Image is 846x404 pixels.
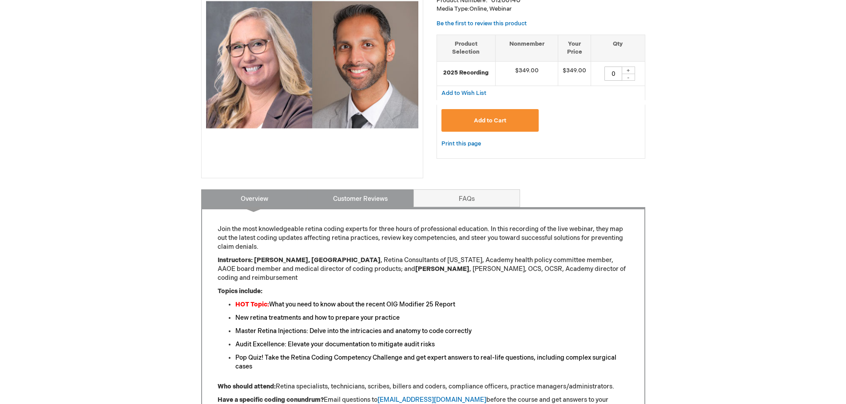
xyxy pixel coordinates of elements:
th: Nonmember [496,35,558,61]
a: Add to Wish List [441,89,486,97]
a: Overview [201,189,308,207]
font: New retina treatments and how to prepare your practice [235,314,400,322]
font: Pop Quiz! Take the Retina Coding Competency Challenge and get expert answers to real-life questio... [235,354,616,370]
th: Product Selection [437,35,496,61]
a: Customer Reviews [307,189,414,207]
strong: Have a specific coding conundrum? [218,396,324,404]
a: [EMAIL_ADDRESS][DOMAIN_NAME] [377,396,486,404]
div: - [622,74,635,81]
strong: Instructors: [PERSON_NAME], [GEOGRAPHIC_DATA] [218,256,381,264]
span: Add to Wish List [441,90,486,97]
font: Audit Excellence: Elevate your documentation to mitigate audit risks [235,341,435,348]
button: Add to Cart [441,109,539,132]
p: Retina specialists, technicians, scribes, billers and coders, compliance officers, practice manag... [218,382,629,391]
th: Qty [591,35,645,61]
strong: [PERSON_NAME] [415,265,469,273]
p: Join the most knowledgeable retina coding experts for three hours of professional education. In t... [218,225,629,251]
input: Qty [604,67,622,81]
font: Master Retina Injections: Delve into the intricacies and anatomy to code correctly [235,327,472,335]
strong: 2025 Recording [441,69,491,77]
p: , Retina Consultants of [US_STATE], Academy health policy committee member, AAOE board member and... [218,256,629,282]
strong: Topics include: [218,287,262,295]
th: Your Price [558,35,591,61]
span: Add to Cart [474,117,506,124]
p: Online, Webinar [437,5,645,13]
td: $349.00 [558,61,591,86]
td: $349.00 [496,61,558,86]
strong: HOT Topic: [235,301,269,308]
font: What you need to know about the recent OIG Modifier 25 Report [269,301,455,308]
a: Print this page [441,138,481,149]
strong: Who should attend: [218,383,276,390]
div: + [622,67,635,74]
a: Be the first to review this product [437,20,527,27]
strong: Media Type: [437,5,469,12]
a: FAQs [413,189,520,207]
